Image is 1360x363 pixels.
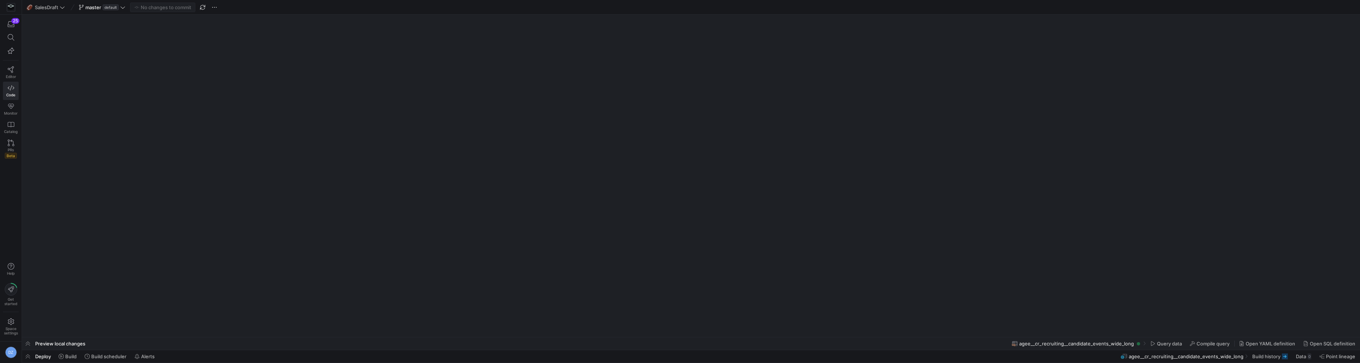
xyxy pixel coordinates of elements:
a: Editor [3,63,19,82]
button: Point lineage [1316,350,1359,363]
a: Catalog [3,118,19,137]
span: Point lineage [1326,353,1355,359]
a: Spacesettings [3,315,19,338]
span: Catalog [4,129,18,134]
span: Build history [1252,353,1280,359]
button: Data0 [1293,350,1315,363]
span: Data [1296,353,1306,359]
button: DZ [3,345,19,360]
span: Get started [4,297,17,306]
img: https://storage.googleapis.com/y42-prod-data-exchange/images/Yf2Qvegn13xqq0DljGMI0l8d5Zqtiw36EXr8... [7,4,15,11]
a: PRsBeta [3,137,19,162]
button: Open SQL definition [1300,337,1359,350]
button: Build scheduler [81,350,130,363]
div: 25 [11,18,19,24]
button: masterdefault [77,3,127,12]
span: Query data [1157,341,1182,347]
a: Code [3,82,19,100]
span: Deploy [35,353,51,359]
a: Monitor [3,100,19,118]
span: Editor [6,74,16,79]
span: master [85,4,101,10]
span: Code [6,93,15,97]
span: Build [65,353,77,359]
a: https://storage.googleapis.com/y42-prod-data-exchange/images/Yf2Qvegn13xqq0DljGMI0l8d5Zqtiw36EXr8... [3,1,19,14]
button: Alerts [131,350,158,363]
button: Build [55,350,80,363]
span: Alerts [141,353,155,359]
button: Compile query [1187,337,1233,350]
span: default [103,4,119,10]
span: agee__cr_recruiting__candidate_events_wide_long [1019,341,1134,347]
span: SalesDraft [35,4,58,10]
span: Help [6,271,15,275]
span: Compile query [1197,341,1230,347]
button: Query data [1147,337,1185,350]
div: 0 [1308,353,1311,359]
button: 🏈SalesDraft [25,3,67,12]
span: Beta [5,153,17,159]
span: Build scheduler [91,353,126,359]
span: PRs [8,148,14,152]
button: 25 [3,18,19,31]
div: DZ [5,347,17,358]
span: 🏈 [27,5,32,10]
button: Help [3,260,19,279]
button: Open YAML definition [1236,337,1298,350]
span: Preview local changes [35,341,85,347]
span: Monitor [4,111,18,115]
button: Build history [1249,350,1291,363]
button: Getstarted [3,280,19,309]
span: Space settings [4,326,18,335]
span: Open YAML definition [1246,341,1295,347]
span: agee__cr_recruiting__candidate_events_wide_long [1129,353,1243,359]
span: Open SQL definition [1310,341,1355,347]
